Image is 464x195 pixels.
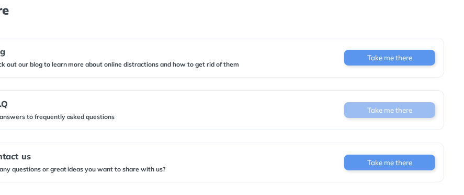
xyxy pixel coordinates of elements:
button: Take me there [344,50,435,66]
button: Take me there [344,155,435,170]
button: Take me there [344,102,435,118]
